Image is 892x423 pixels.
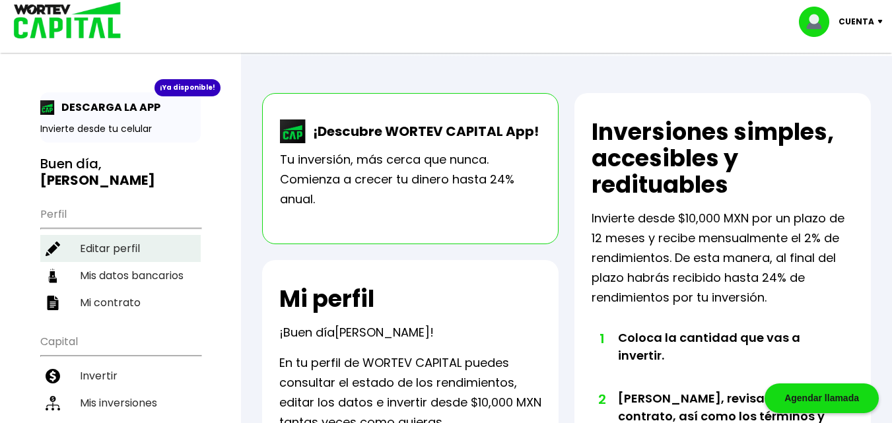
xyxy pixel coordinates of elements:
[306,121,539,141] p: ¡Descubre WORTEV CAPITAL App!
[40,362,201,389] a: Invertir
[40,389,201,416] a: Mis inversiones
[40,235,201,262] a: Editar perfil
[839,12,874,32] p: Cuenta
[592,119,854,198] h2: Inversiones simples, accesibles y redituables
[598,389,605,409] span: 2
[46,242,60,256] img: editar-icon.952d3147.svg
[46,296,60,310] img: contrato-icon.f2db500c.svg
[40,100,55,115] img: app-icon
[799,7,839,37] img: profile-image
[40,171,155,189] b: [PERSON_NAME]
[592,209,854,308] p: Invierte desde $10,000 MXN por un plazo de 12 meses y recibe mensualmente el 2% de rendimientos. ...
[40,289,201,316] a: Mi contrato
[40,122,201,136] p: Invierte desde tu celular
[279,286,374,312] h2: Mi perfil
[765,383,879,413] div: Agendar llamada
[280,119,306,143] img: wortev-capital-app-icon
[40,156,201,189] h3: Buen día,
[40,262,201,289] a: Mis datos bancarios
[874,20,892,24] img: icon-down
[280,150,541,209] p: Tu inversión, más cerca que nunca. Comienza a crecer tu dinero hasta 24% anual.
[598,329,605,348] span: 1
[46,369,60,383] img: invertir-icon.b3b967d7.svg
[55,99,160,115] p: DESCARGA LA APP
[40,199,201,316] ul: Perfil
[154,79,221,96] div: ¡Ya disponible!
[279,323,434,342] p: ¡Buen día !
[46,269,60,283] img: datos-icon.10cf9172.svg
[46,396,60,410] img: inversiones-icon.6695dc30.svg
[618,329,827,389] li: Coloca la cantidad que vas a invertir.
[335,324,430,341] span: [PERSON_NAME]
